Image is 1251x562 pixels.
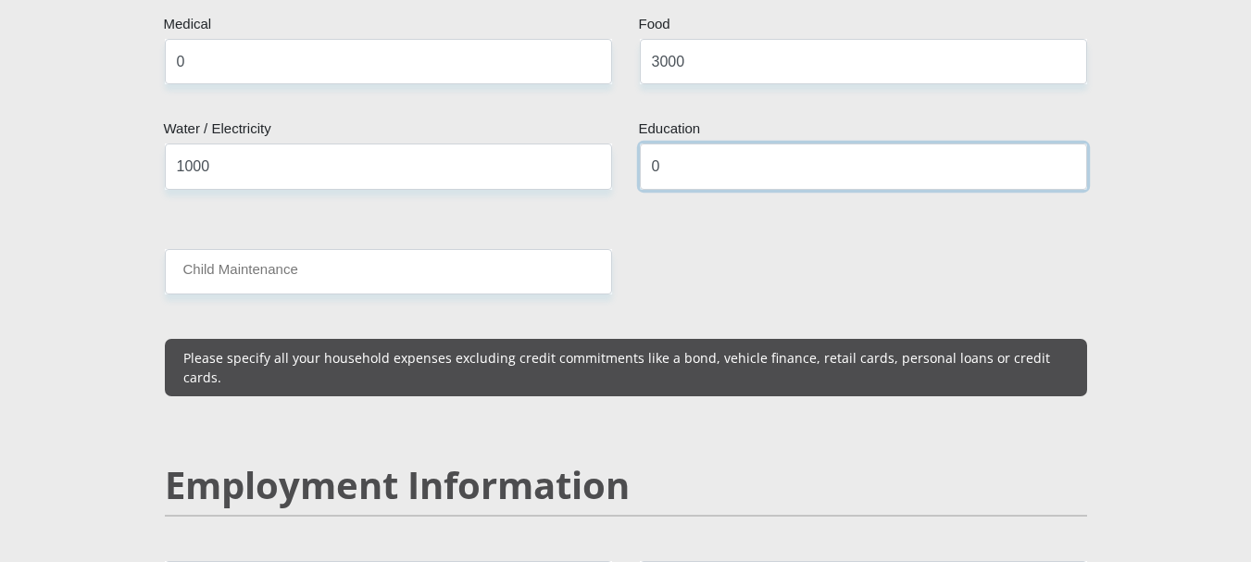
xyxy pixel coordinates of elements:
p: Please specify all your household expenses excluding credit commitments like a bond, vehicle fina... [183,348,1069,387]
input: Expenses - Food [640,39,1087,84]
input: Expenses - Medical [165,39,612,84]
input: Expenses - Water/Electricity [165,144,612,189]
input: Expenses - Child Maintenance [165,249,612,294]
h2: Employment Information [165,463,1087,507]
input: Expenses - Education [640,144,1087,189]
